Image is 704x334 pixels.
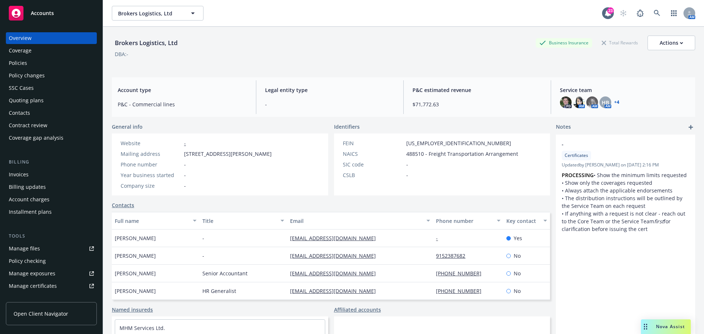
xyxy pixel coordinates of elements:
span: Accounts [31,10,54,16]
div: Policy checking [9,255,46,267]
a: Invoices [6,169,97,180]
span: [STREET_ADDRESS][PERSON_NAME] [184,150,272,158]
a: MHM Services Ltd. [120,324,165,331]
div: Phone number [121,161,181,168]
div: Manage exposures [9,268,55,279]
a: Overview [6,32,97,44]
span: HR Generalist [202,287,236,295]
a: [EMAIL_ADDRESS][DOMAIN_NAME] [290,287,382,294]
span: - [562,140,670,148]
span: - [202,234,204,242]
a: Accounts [6,3,97,23]
div: Policies [9,57,27,69]
a: Start snowing [616,6,631,21]
a: Manage files [6,243,97,254]
div: -CertificatesUpdatedby [PERSON_NAME] on [DATE] 2:16 PMPROCESSING• Show the minimum limits request... [556,135,695,239]
div: FEIN [343,139,403,147]
span: No [514,269,521,277]
a: Account charges [6,194,97,205]
span: P&C - Commercial lines [118,100,247,108]
span: - [184,161,186,168]
img: photo [560,96,572,108]
a: [EMAIL_ADDRESS][DOMAIN_NAME] [290,235,382,242]
span: Service team [560,86,689,94]
span: - [184,182,186,190]
span: No [514,287,521,295]
img: photo [586,96,598,108]
a: Policy checking [6,255,97,267]
div: Year business started [121,171,181,179]
a: add [686,123,695,132]
span: [PERSON_NAME] [115,252,156,260]
div: CSLB [343,171,403,179]
span: HB [602,99,609,106]
div: Overview [9,32,32,44]
div: Company size [121,182,181,190]
span: - [406,171,408,179]
button: Email [287,212,433,230]
a: 9152387682 [436,252,471,259]
a: Contacts [112,201,134,209]
div: Mailing address [121,150,181,158]
a: [PHONE_NUMBER] [436,270,487,277]
a: Installment plans [6,206,97,218]
div: Email [290,217,422,225]
span: - [265,100,395,108]
div: Installment plans [9,206,52,218]
div: Manage files [9,243,40,254]
span: Brokers Logistics, Ltd [118,10,181,17]
div: Tools [6,232,97,240]
span: Identifiers [334,123,360,131]
a: Policy changes [6,70,97,81]
div: Title [202,217,276,225]
div: Account charges [9,194,49,205]
div: Contacts [9,107,30,119]
div: Website [121,139,181,147]
div: Drag to move [641,319,650,334]
button: Actions [648,36,695,50]
a: Contacts [6,107,97,119]
a: Search [650,6,664,21]
a: +4 [614,100,619,104]
div: Manage claims [9,293,46,304]
div: Invoices [9,169,29,180]
a: Coverage gap analysis [6,132,97,144]
div: Billing [6,158,97,166]
span: [PERSON_NAME] [115,287,156,295]
span: - [184,171,186,179]
em: first [654,218,664,225]
span: [PERSON_NAME] [115,269,156,277]
a: Manage claims [6,293,97,304]
strong: PROCESSING [562,172,594,179]
button: Full name [112,212,199,230]
a: Contract review [6,120,97,131]
div: SIC code [343,161,403,168]
div: Actions [660,36,683,50]
div: Brokers Logistics, Ltd [112,38,181,48]
button: Brokers Logistics, Ltd [112,6,203,21]
a: Manage certificates [6,280,97,292]
img: photo [573,96,585,108]
button: Phone number [433,212,503,230]
a: Quoting plans [6,95,97,106]
span: Senior Accountant [202,269,247,277]
p: • Show the minimum limits requested • Show only the coverages requested • Always attach the appli... [562,171,689,233]
a: Switch app [667,6,681,21]
a: - [436,235,444,242]
span: $71,772.63 [412,100,542,108]
span: No [514,252,521,260]
span: - [406,161,408,168]
a: Named insureds [112,306,153,313]
div: Quoting plans [9,95,44,106]
button: Nova Assist [641,319,691,334]
div: Policy changes [9,70,45,81]
a: [EMAIL_ADDRESS][DOMAIN_NAME] [290,252,382,259]
a: - [184,140,186,147]
span: General info [112,123,143,131]
span: Account type [118,86,247,94]
a: Policies [6,57,97,69]
span: P&C estimated revenue [412,86,542,94]
button: Key contact [503,212,550,230]
div: Full name [115,217,188,225]
span: Notes [556,123,571,132]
